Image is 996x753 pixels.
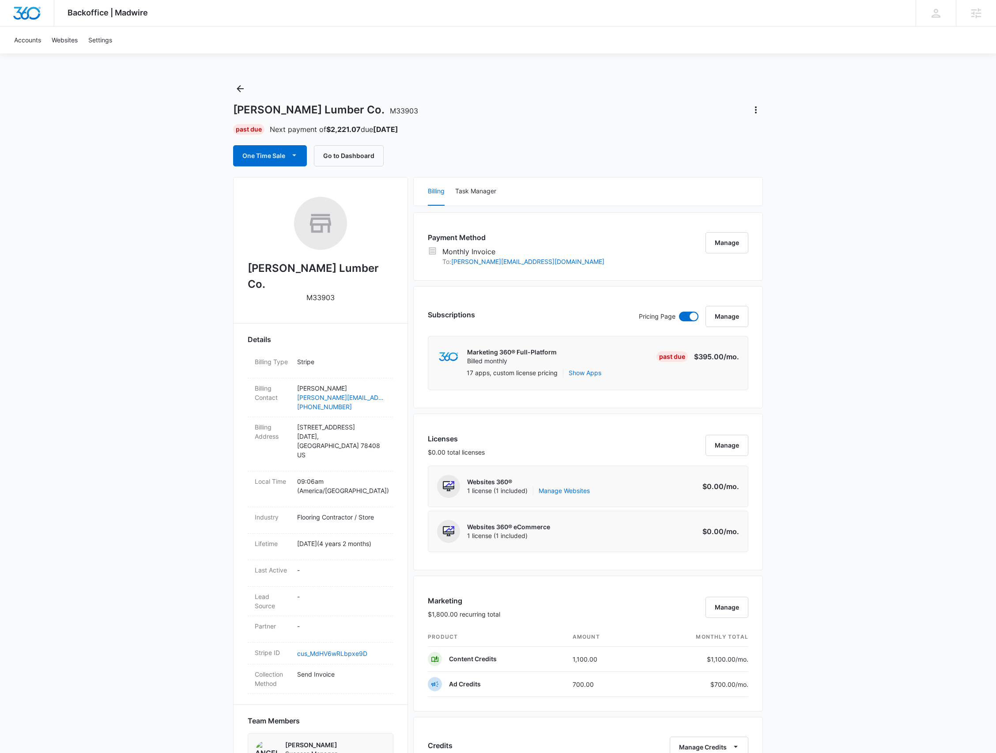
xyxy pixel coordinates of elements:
[705,306,748,327] button: Manage
[467,486,590,495] span: 1 license (1 included)
[467,368,558,377] p: 17 apps, custom license pricing
[297,422,386,459] p: [STREET_ADDRESS] [DATE] , [GEOGRAPHIC_DATA] 78408 US
[270,124,398,135] p: Next payment of due
[297,357,386,366] p: Stripe
[255,422,290,441] dt: Billing Address
[428,740,453,751] h3: Credits
[248,534,393,560] div: Lifetime[DATE](4 years 2 months)
[705,232,748,253] button: Manage
[297,384,386,393] p: [PERSON_NAME]
[83,26,117,53] a: Settings
[390,106,418,115] span: M33903
[569,368,601,377] button: Show Apps
[428,628,566,647] th: product
[233,124,264,135] div: Past Due
[449,680,481,689] p: Ad Credits
[566,647,641,672] td: 1,100.00
[428,610,500,619] p: $1,800.00 recurring total
[724,482,739,491] span: /mo.
[248,715,300,726] span: Team Members
[248,260,393,292] h2: [PERSON_NAME] Lumber Co.
[641,628,748,647] th: monthly total
[455,177,496,206] button: Task Manager
[428,448,485,457] p: $0.00 total licenses
[694,351,739,362] p: $395.00
[255,477,290,486] dt: Local Time
[439,352,458,361] img: marketing360Logo
[248,378,393,417] div: Billing Contact[PERSON_NAME][PERSON_NAME][EMAIL_ADDRESS][DOMAIN_NAME][PHONE_NUMBER]
[442,246,604,257] p: Monthly Invoice
[314,145,384,166] button: Go to Dashboard
[467,531,550,540] span: 1 license (1 included)
[297,402,386,411] a: [PHONE_NUMBER]
[297,565,386,575] p: -
[373,125,398,134] strong: [DATE]
[639,312,675,321] p: Pricing Page
[248,664,393,694] div: Collection MethodSend Invoice
[297,592,386,601] p: -
[467,348,557,357] p: Marketing 360® Full-Platform
[248,417,393,471] div: Billing Address[STREET_ADDRESS][DATE],[GEOGRAPHIC_DATA] 78408US
[539,486,590,495] a: Manage Websites
[255,621,290,631] dt: Partner
[707,655,748,664] p: $1,100.00
[46,26,83,53] a: Websites
[297,621,386,631] p: -
[255,648,290,657] dt: Stripe ID
[736,681,748,688] span: /mo.
[248,352,393,378] div: Billing TypeStripe
[705,435,748,456] button: Manage
[255,512,290,522] dt: Industry
[467,357,557,365] p: Billed monthly
[698,481,739,492] p: $0.00
[233,103,418,117] h1: [PERSON_NAME] Lumber Co.
[428,309,475,320] h3: Subscriptions
[749,103,763,117] button: Actions
[297,650,367,657] a: cus_MdHV6wRLbpxe9D
[442,257,604,266] p: To:
[451,258,604,265] a: [PERSON_NAME][EMAIL_ADDRESS][DOMAIN_NAME]
[467,478,590,486] p: Websites 360®
[428,177,445,206] button: Billing
[306,292,335,303] p: M33903
[248,560,393,587] div: Last Active-
[9,26,46,53] a: Accounts
[233,82,247,96] button: Back
[428,433,485,444] h3: Licenses
[566,672,641,697] td: 700.00
[566,628,641,647] th: amount
[255,357,290,366] dt: Billing Type
[449,655,497,663] p: Content Credits
[255,565,290,575] dt: Last Active
[428,232,604,243] h3: Payment Method
[326,125,361,134] strong: $2,221.07
[707,680,748,689] p: $700.00
[255,670,290,688] dt: Collection Method
[736,655,748,663] span: /mo.
[68,8,148,17] span: Backoffice | Madwire
[255,539,290,548] dt: Lifetime
[656,351,688,362] div: Past Due
[297,477,386,495] p: 09:06am ( America/[GEOGRAPHIC_DATA] )
[724,527,739,536] span: /mo.
[255,384,290,402] dt: Billing Contact
[467,523,550,531] p: Websites 360® eCommerce
[297,539,386,548] p: [DATE] ( 4 years 2 months )
[698,526,739,537] p: $0.00
[297,670,386,679] p: Send Invoice
[297,512,386,522] p: Flooring Contractor / Store
[248,616,393,643] div: Partner-
[248,507,393,534] div: IndustryFlooring Contractor / Store
[724,352,739,361] span: /mo.
[248,334,271,345] span: Details
[248,587,393,616] div: Lead Source-
[297,393,386,402] a: [PERSON_NAME][EMAIL_ADDRESS][DOMAIN_NAME]
[428,595,500,606] h3: Marketing
[255,592,290,610] dt: Lead Source
[248,471,393,507] div: Local Time09:06am (America/[GEOGRAPHIC_DATA])
[705,597,748,618] button: Manage
[233,145,307,166] button: One Time Sale
[248,643,393,664] div: Stripe IDcus_MdHV6wRLbpxe9D
[285,741,386,749] p: [PERSON_NAME]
